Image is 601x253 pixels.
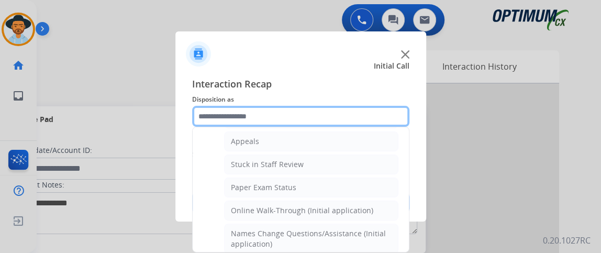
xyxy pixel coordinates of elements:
img: contactIcon [186,41,211,67]
p: 0.20.1027RC [543,234,591,247]
div: Paper Exam Status [231,182,296,193]
div: Online Walk-Through (Initial application) [231,205,373,216]
span: Interaction Recap [192,76,409,93]
div: Appeals [231,136,259,147]
span: Disposition as [192,93,409,106]
span: Initial Call [374,61,409,71]
div: Names Change Questions/Assistance (Initial application) [231,228,392,249]
div: Stuck in Staff Review [231,159,304,170]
